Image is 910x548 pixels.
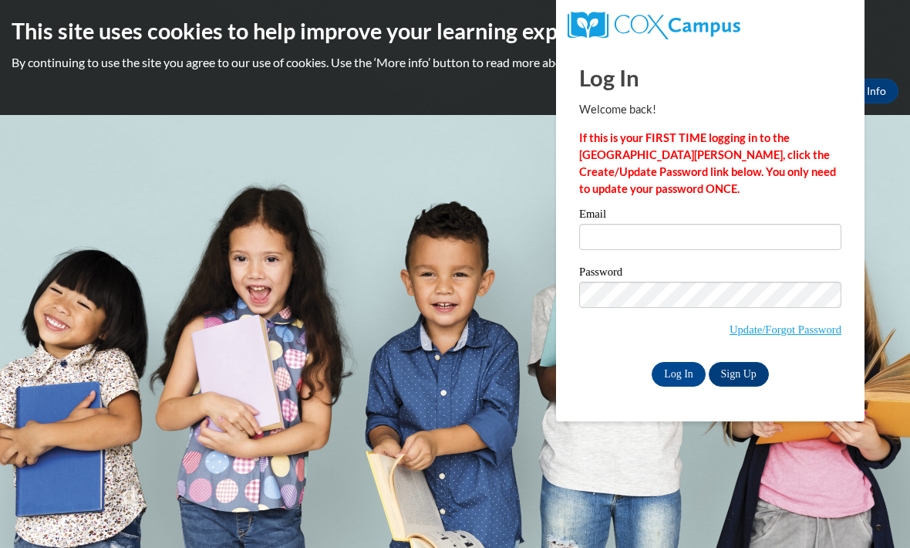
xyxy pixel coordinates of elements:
h2: This site uses cookies to help improve your learning experience. [12,15,898,46]
a: Sign Up [709,362,769,387]
a: Update/Forgot Password [730,323,841,336]
label: Password [579,266,841,282]
p: Welcome back! [579,101,841,118]
input: Log In [652,362,706,387]
h1: Log In [579,62,841,93]
label: Email [579,208,841,224]
img: COX Campus [568,12,740,39]
p: By continuing to use the site you agree to our use of cookies. Use the ‘More info’ button to read... [12,54,898,71]
strong: If this is your FIRST TIME logging in to the [GEOGRAPHIC_DATA][PERSON_NAME], click the Create/Upd... [579,131,836,195]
